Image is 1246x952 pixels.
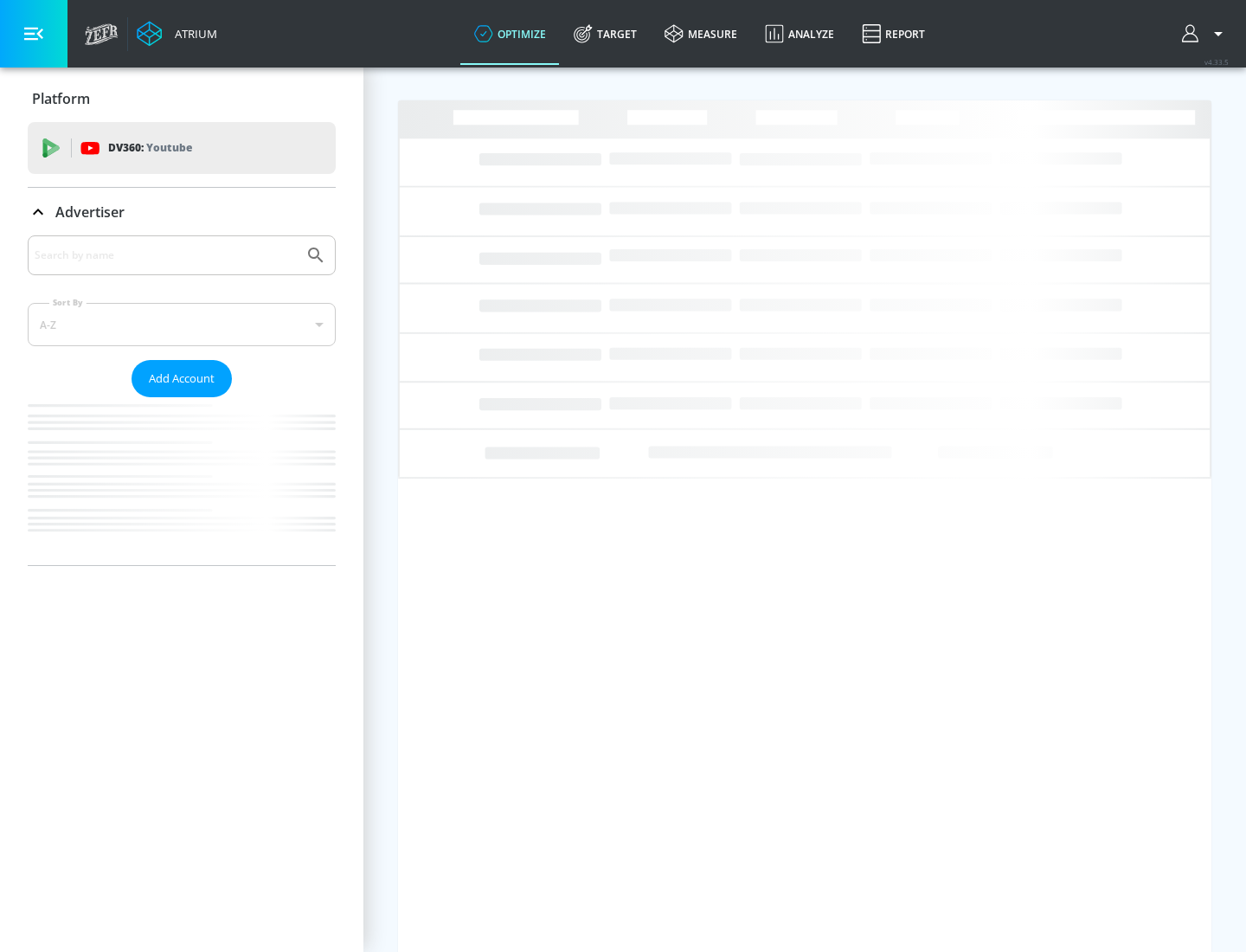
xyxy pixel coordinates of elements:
label: Sort By [49,297,87,308]
div: Platform [28,74,336,123]
p: Platform [32,89,90,108]
p: Youtube [146,138,192,157]
p: Advertiser [55,203,125,222]
div: DV360: Youtube [28,122,336,174]
a: optimize [460,3,560,65]
div: Advertiser [28,188,336,236]
p: DV360: [108,138,192,158]
div: Advertiser [28,235,336,565]
a: measure [651,3,751,65]
div: A-Z [28,303,336,346]
button: Add Account [132,360,232,397]
a: Analyze [751,3,848,65]
span: v 4.33.5 [1204,57,1229,67]
div: Atrium [168,26,217,42]
span: Add Account [149,369,215,389]
a: Report [848,3,939,65]
nav: list of Advertiser [28,397,336,565]
a: Target [560,3,651,65]
a: Atrium [137,21,217,47]
input: Search by name [35,244,297,267]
